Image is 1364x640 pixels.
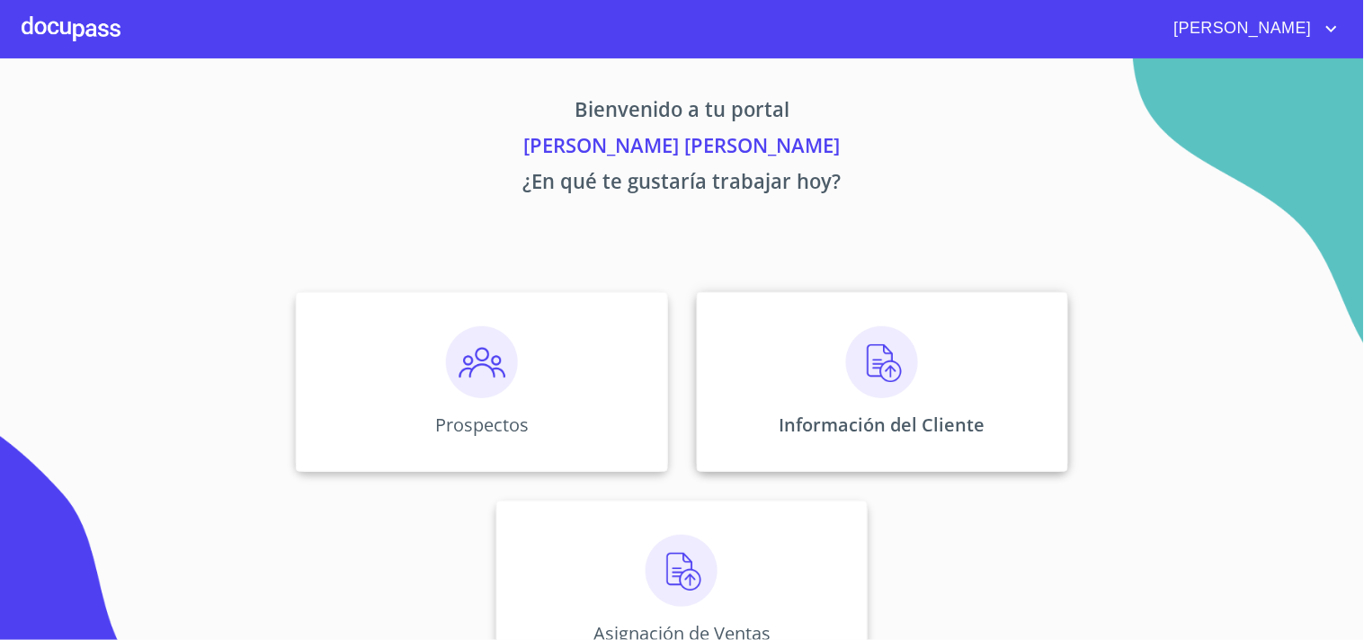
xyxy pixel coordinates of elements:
[1161,14,1321,43] span: [PERSON_NAME]
[446,326,518,398] img: prospectos.png
[129,130,1236,166] p: [PERSON_NAME] [PERSON_NAME]
[435,413,529,437] p: Prospectos
[846,326,918,398] img: carga.png
[129,94,1236,130] p: Bienvenido a tu portal
[129,166,1236,202] p: ¿En qué te gustaría trabajar hoy?
[1161,14,1342,43] button: account of current user
[780,413,985,437] p: Información del Cliente
[646,535,718,607] img: carga.png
